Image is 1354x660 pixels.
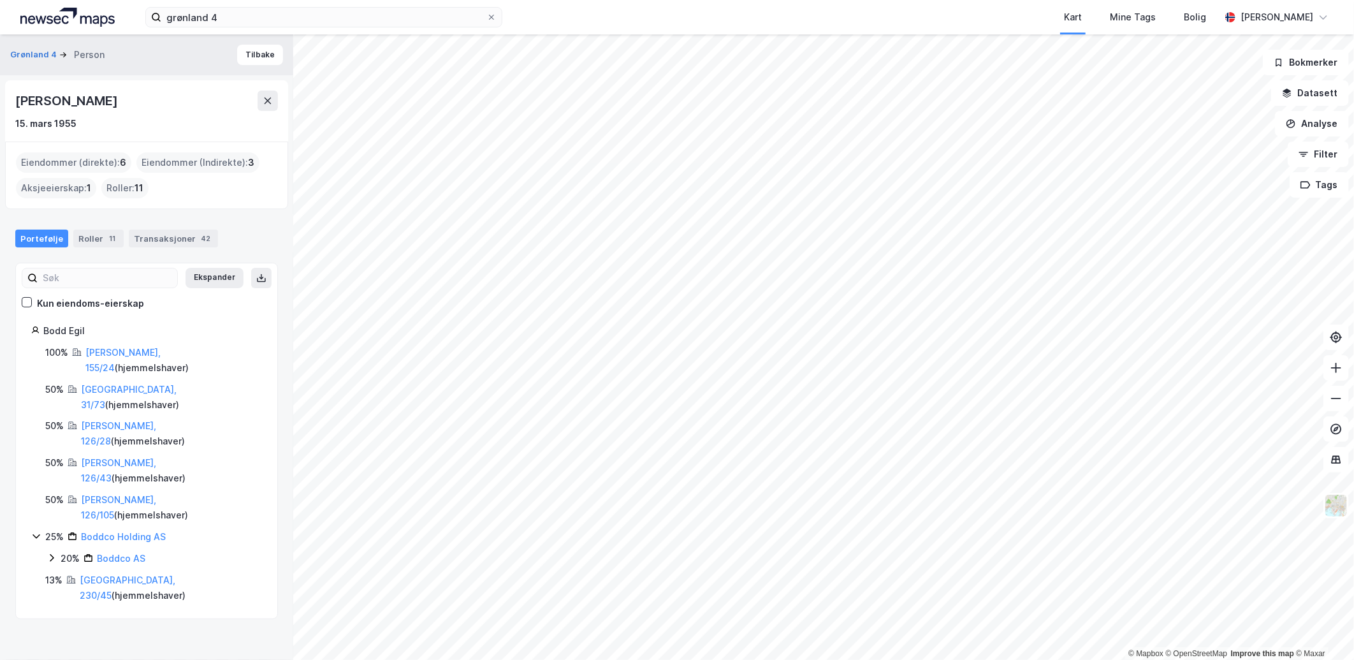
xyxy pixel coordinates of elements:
img: Z [1324,494,1348,518]
div: ( hjemmelshaver ) [80,573,262,603]
iframe: Chat Widget [1290,599,1354,660]
div: 11 [106,232,119,245]
div: 20% [61,551,80,566]
span: 11 [135,180,143,196]
a: Mapbox [1128,649,1163,658]
span: 6 [120,155,126,170]
button: Datasett [1271,80,1349,106]
a: Boddco AS [97,553,145,564]
div: Portefølje [15,230,68,247]
div: 15. mars 1955 [15,116,76,131]
div: Eiendommer (Indirekte) : [136,152,259,173]
a: [GEOGRAPHIC_DATA], 230/45 [80,575,175,601]
div: 42 [198,232,213,245]
button: Tags [1290,172,1349,198]
div: ( hjemmelshaver ) [81,492,262,523]
button: Filter [1288,142,1349,167]
div: Kontrollprogram for chat [1290,599,1354,660]
input: Søk [38,268,177,288]
div: Eiendommer (direkte) : [16,152,131,173]
div: 50% [45,455,64,471]
a: [PERSON_NAME], 126/43 [81,457,156,483]
input: Søk på adresse, matrikkel, gårdeiere, leietakere eller personer [161,8,486,27]
div: Mine Tags [1110,10,1156,25]
div: ( hjemmelshaver ) [81,382,262,413]
span: 1 [87,180,91,196]
div: Kart [1064,10,1082,25]
div: Transaksjoner [129,230,218,247]
div: ( hjemmelshaver ) [81,455,262,486]
div: [PERSON_NAME] [15,91,120,111]
a: OpenStreetMap [1166,649,1228,658]
a: [PERSON_NAME], 155/24 [85,347,161,373]
div: ( hjemmelshaver ) [81,418,262,449]
a: Improve this map [1231,649,1294,658]
div: 100% [45,345,68,360]
div: [PERSON_NAME] [1241,10,1313,25]
span: 3 [248,155,254,170]
div: 50% [45,492,64,508]
a: [PERSON_NAME], 126/105 [81,494,156,520]
div: Bodd Egil [43,323,262,339]
div: 50% [45,418,64,434]
a: [PERSON_NAME], 126/28 [81,420,156,446]
div: Person [74,47,105,62]
button: Bokmerker [1263,50,1349,75]
div: 13% [45,573,62,588]
div: Kun eiendoms-eierskap [37,296,144,311]
button: Grønland 4 [10,48,59,61]
a: [GEOGRAPHIC_DATA], 31/73 [81,384,177,410]
div: Aksjeeierskap : [16,178,96,198]
img: logo.a4113a55bc3d86da70a041830d287a7e.svg [20,8,115,27]
button: Analyse [1275,111,1349,136]
div: Roller [73,230,124,247]
div: 50% [45,382,64,397]
div: 25% [45,529,64,545]
div: ( hjemmelshaver ) [85,345,262,376]
div: Roller : [101,178,149,198]
a: Boddco Holding AS [81,531,166,542]
button: Tilbake [237,45,283,65]
div: Bolig [1184,10,1206,25]
button: Ekspander [186,268,244,288]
